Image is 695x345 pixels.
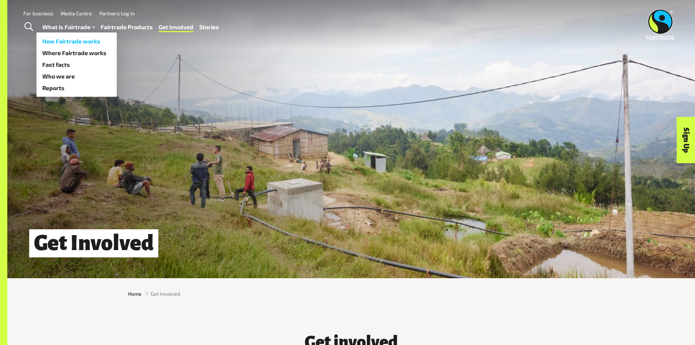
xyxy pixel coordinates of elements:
[61,10,92,16] a: Media Centre
[20,18,38,36] a: Toggle Search
[36,70,117,82] a: Who we are
[29,229,158,257] h1: Get Involved
[99,10,135,16] a: Partners Log In
[646,9,675,40] img: Fairtrade Australia New Zealand logo
[36,47,117,59] a: Where Fairtrade works
[128,290,142,298] a: Home
[159,22,193,32] a: Get Involved
[36,59,117,70] a: Fast facts
[101,22,153,32] a: Fairtrade Products
[199,22,219,32] a: Stories
[42,22,95,32] a: What is Fairtrade
[36,35,117,47] a: How Fairtrade works
[36,82,117,94] a: Reports
[151,290,180,298] span: Get Involved
[23,10,53,16] a: For business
